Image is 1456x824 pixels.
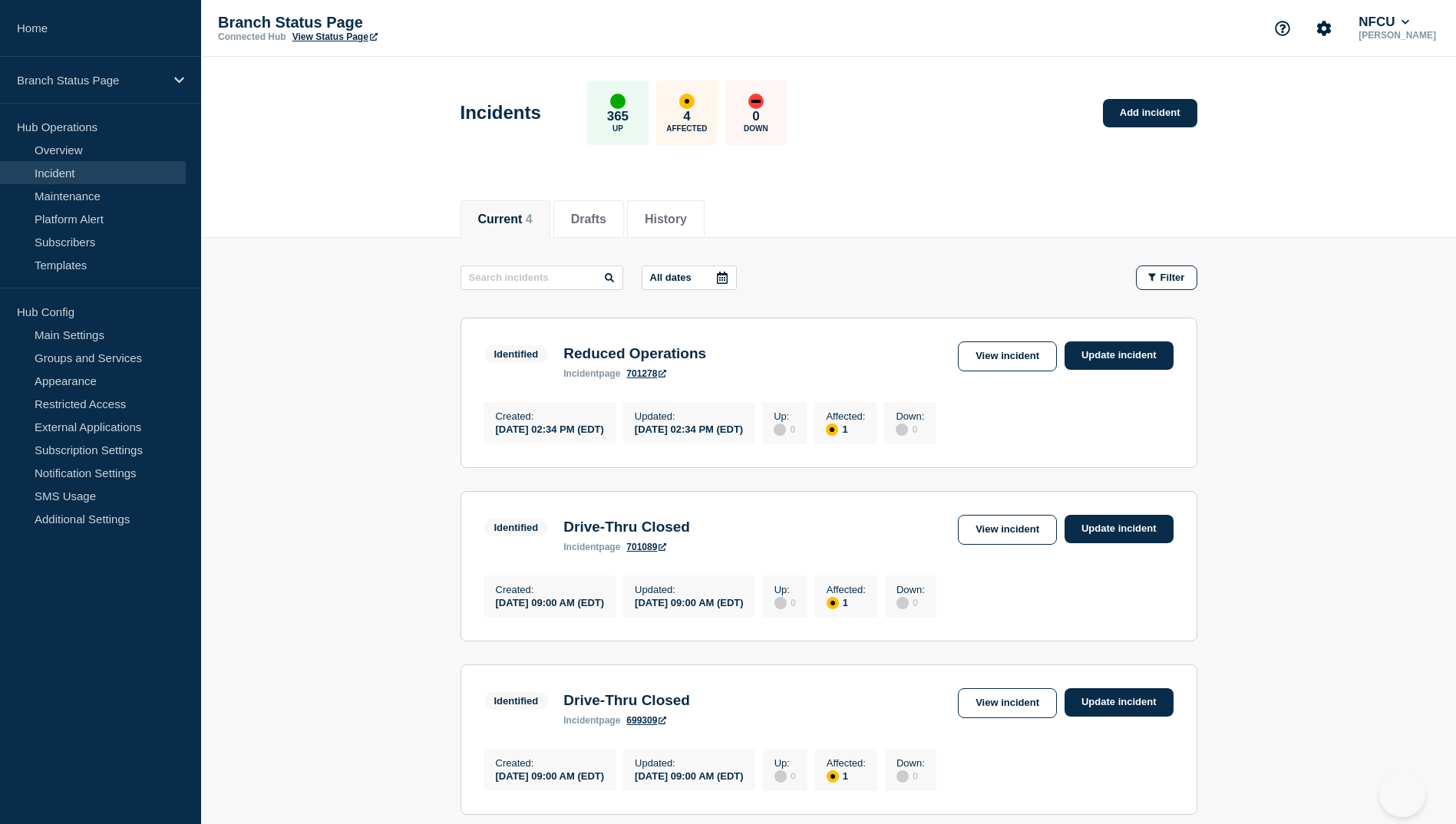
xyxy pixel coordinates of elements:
iframe: Help Scout Beacon - Open [1379,771,1425,817]
p: [PERSON_NAME] [1355,30,1439,41]
div: disabled [774,770,787,783]
h1: Incidents [461,102,541,124]
div: disabled [896,770,909,783]
span: Identified [484,345,549,363]
div: 1 [826,422,865,436]
p: Branch Status Page [17,74,164,87]
div: 1 [827,769,866,783]
p: Up : [774,410,795,422]
span: incident [563,715,599,726]
p: Affected [666,124,707,133]
span: Identified [484,692,549,710]
a: 699309 [626,715,666,726]
a: Update incident [1065,515,1174,543]
p: All dates [650,272,692,283]
span: incident [563,368,599,379]
div: 0 [774,769,796,783]
div: 0 [896,595,925,609]
div: affected [826,424,838,436]
h3: Drive-Thru Closed [563,692,690,709]
div: affected [827,770,839,783]
div: disabled [896,597,909,609]
div: disabled [896,424,908,436]
p: Up [612,124,623,133]
div: 0 [896,769,925,783]
div: [DATE] 02:34 PM (EDT) [635,422,743,435]
div: [DATE] 09:00 AM (EDT) [635,769,744,782]
p: page [563,542,620,552]
p: 365 [607,109,629,124]
p: 4 [683,109,690,124]
p: Branch Status Page [218,14,525,31]
p: Down [744,124,768,133]
span: Identified [484,519,549,536]
button: Account settings [1308,12,1340,44]
div: disabled [774,597,787,609]
div: 0 [774,595,796,609]
button: Support [1266,12,1299,44]
p: 0 [752,109,759,124]
span: incident [563,542,599,552]
a: View incident [958,515,1057,545]
div: up [610,94,626,109]
p: Up : [774,584,796,595]
h3: Reduced Operations [563,345,706,362]
div: [DATE] 09:00 AM (EDT) [496,595,605,608]
p: Down : [896,757,925,769]
p: Affected : [827,584,866,595]
a: Update incident [1065,688,1174,717]
p: Created : [496,584,605,595]
a: 701089 [626,542,666,552]
a: Add incident [1103,99,1197,127]
div: [DATE] 09:00 AM (EDT) [496,769,605,782]
p: Down : [896,584,925,595]
div: 0 [896,422,924,436]
div: 0 [774,422,795,436]
p: Up : [774,757,796,769]
button: Current 4 [478,213,533,226]
p: Down : [896,410,924,422]
span: Filter [1161,272,1185,283]
p: Updated : [635,410,743,422]
h3: Drive-Thru Closed [563,519,690,536]
a: 701278 [626,368,666,379]
div: affected [827,597,839,609]
a: Update incident [1065,341,1174,370]
p: Created : [496,757,605,769]
p: Updated : [635,584,744,595]
div: [DATE] 09:00 AM (EDT) [635,595,744,608]
p: page [563,715,620,726]
button: Filter [1136,265,1197,290]
button: Drafts [571,213,606,226]
p: Created : [496,410,604,422]
a: View Status Page [292,31,378,42]
p: Affected : [826,410,865,422]
div: disabled [774,424,786,436]
div: affected [679,94,695,109]
button: NFCU [1355,15,1412,30]
div: down [748,94,764,109]
div: 1 [827,595,866,609]
p: Updated : [635,757,744,769]
button: All dates [642,265,737,290]
a: View incident [958,341,1057,371]
div: [DATE] 02:34 PM (EDT) [496,422,604,435]
p: Connected Hub [218,31,286,42]
p: page [563,368,620,379]
span: 4 [526,213,533,226]
a: View incident [958,688,1057,718]
p: Affected : [827,757,866,769]
input: Search incidents [461,265,623,290]
button: History [645,213,687,226]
